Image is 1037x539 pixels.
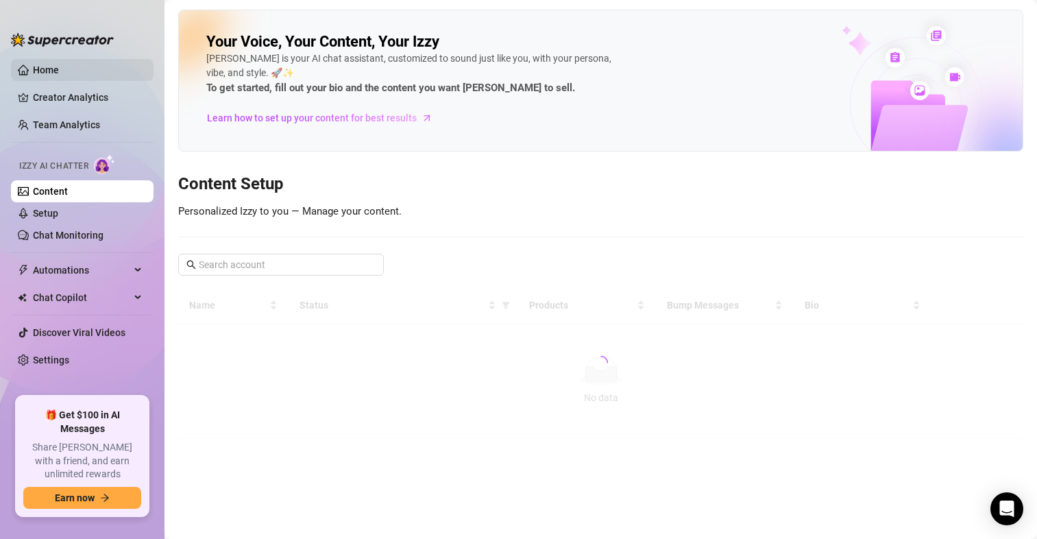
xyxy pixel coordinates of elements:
[199,257,365,272] input: Search account
[18,265,29,276] span: thunderbolt
[178,173,1023,195] h3: Content Setup
[33,64,59,75] a: Home
[33,186,68,197] a: Content
[186,260,196,269] span: search
[55,492,95,503] span: Earn now
[33,259,130,281] span: Automations
[206,51,618,97] div: [PERSON_NAME] is your AI chat assistant, customized to sound just like you, with your persona, vi...
[100,493,110,503] span: arrow-right
[207,110,417,125] span: Learn how to set up your content for best results
[420,111,434,125] span: arrow-right
[23,441,141,481] span: Share [PERSON_NAME] with a friend, and earn unlimited rewards
[178,205,402,217] span: Personalized Izzy to you — Manage your content.
[33,287,130,309] span: Chat Copilot
[94,154,115,174] img: AI Chatter
[33,355,69,366] a: Settings
[23,487,141,509] button: Earn nowarrow-right
[33,230,103,241] a: Chat Monitoring
[591,354,609,372] span: loading
[206,32,439,51] h2: Your Voice, Your Content, Your Izzy
[810,11,1023,151] img: ai-chatter-content-library-cLFOSyPT.png
[990,492,1023,525] div: Open Intercom Messenger
[33,327,125,338] a: Discover Viral Videos
[33,208,58,219] a: Setup
[19,160,88,173] span: Izzy AI Chatter
[206,107,443,129] a: Learn how to set up your content for best results
[18,293,27,302] img: Chat Copilot
[206,82,575,94] strong: To get started, fill out your bio and the content you want [PERSON_NAME] to sell.
[23,409,141,435] span: 🎁 Get $100 in AI Messages
[33,119,100,130] a: Team Analytics
[11,33,114,47] img: logo-BBDzfeDw.svg
[33,86,143,108] a: Creator Analytics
